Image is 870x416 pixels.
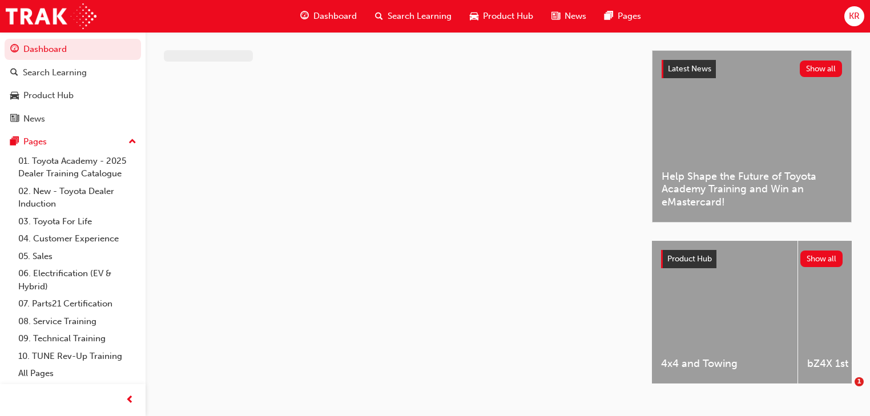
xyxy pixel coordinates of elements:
[662,170,842,209] span: Help Shape the Future of Toyota Academy Training and Win an eMastercard!
[23,66,87,79] div: Search Learning
[23,135,47,148] div: Pages
[5,62,141,83] a: Search Learning
[542,5,595,28] a: news-iconNews
[14,365,141,382] a: All Pages
[661,250,843,268] a: Product HubShow all
[128,135,136,150] span: up-icon
[652,50,852,223] a: Latest NewsShow allHelp Shape the Future of Toyota Academy Training and Win an eMastercard!
[595,5,650,28] a: pages-iconPages
[652,241,797,383] a: 4x4 and Towing
[10,45,19,55] span: guage-icon
[14,313,141,330] a: 08. Service Training
[5,85,141,106] a: Product Hub
[800,251,843,267] button: Show all
[14,348,141,365] a: 10. TUNE Rev-Up Training
[668,64,711,74] span: Latest News
[10,137,19,147] span: pages-icon
[10,91,19,101] span: car-icon
[5,37,141,131] button: DashboardSearch LearningProduct HubNews
[667,254,712,264] span: Product Hub
[14,183,141,213] a: 02. New - Toyota Dealer Induction
[5,39,141,60] a: Dashboard
[565,10,586,23] span: News
[5,108,141,130] a: News
[5,131,141,152] button: Pages
[6,3,96,29] img: Trak
[461,5,542,28] a: car-iconProduct Hub
[470,9,478,23] span: car-icon
[14,230,141,248] a: 04. Customer Experience
[366,5,461,28] a: search-iconSearch Learning
[14,295,141,313] a: 07. Parts21 Certification
[14,265,141,295] a: 06. Electrification (EV & Hybrid)
[844,6,864,26] button: KR
[300,9,309,23] span: guage-icon
[855,377,864,386] span: 1
[661,357,788,370] span: 4x4 and Towing
[14,330,141,348] a: 09. Technical Training
[551,9,560,23] span: news-icon
[14,248,141,265] a: 05. Sales
[849,10,860,23] span: KR
[291,5,366,28] a: guage-iconDashboard
[126,393,134,407] span: prev-icon
[23,112,45,126] div: News
[831,377,859,405] iframe: Intercom live chat
[605,9,613,23] span: pages-icon
[388,10,452,23] span: Search Learning
[375,9,383,23] span: search-icon
[23,89,74,102] div: Product Hub
[662,60,842,78] a: Latest NewsShow all
[10,114,19,124] span: news-icon
[14,152,141,183] a: 01. Toyota Academy - 2025 Dealer Training Catalogue
[800,60,843,77] button: Show all
[483,10,533,23] span: Product Hub
[618,10,641,23] span: Pages
[14,213,141,231] a: 03. Toyota For Life
[313,10,357,23] span: Dashboard
[10,68,18,78] span: search-icon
